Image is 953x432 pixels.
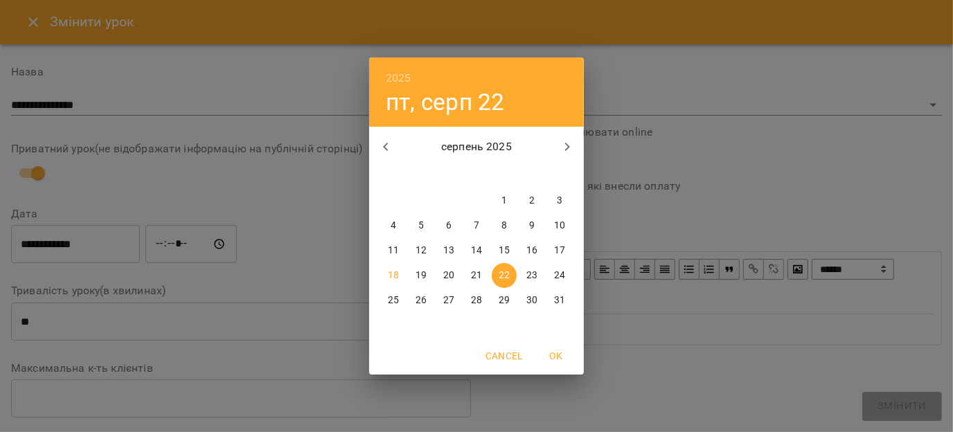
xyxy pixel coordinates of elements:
button: 17 [547,238,572,263]
span: вт [409,168,434,181]
p: 30 [526,294,537,307]
p: 20 [443,269,454,282]
button: 8 [492,213,517,238]
button: 12 [409,238,434,263]
button: 11 [381,238,406,263]
button: 28 [464,288,489,313]
p: 3 [557,194,562,208]
button: пт, серп 22 [386,88,505,116]
p: 5 [418,219,424,233]
button: 25 [381,288,406,313]
p: 31 [554,294,565,307]
button: 6 [436,213,461,238]
button: 21 [464,263,489,288]
p: 14 [471,244,482,258]
button: 20 [436,263,461,288]
button: 7 [464,213,489,238]
button: 24 [547,263,572,288]
p: 28 [471,294,482,307]
p: 9 [529,219,535,233]
button: 14 [464,238,489,263]
button: 30 [519,288,544,313]
button: Cancel [480,343,528,368]
button: 19 [409,263,434,288]
span: пн [381,168,406,181]
button: 5 [409,213,434,238]
p: 22 [499,269,510,282]
p: 7 [474,219,479,233]
p: 16 [526,244,537,258]
p: 1 [501,194,507,208]
p: 8 [501,219,507,233]
button: 31 [547,288,572,313]
p: 10 [554,219,565,233]
button: 9 [519,213,544,238]
p: 27 [443,294,454,307]
button: 15 [492,238,517,263]
p: 18 [388,269,399,282]
button: 16 [519,238,544,263]
button: 22 [492,263,517,288]
p: 29 [499,294,510,307]
p: серпень 2025 [402,138,551,155]
p: 26 [416,294,427,307]
button: 23 [519,263,544,288]
p: 2 [529,194,535,208]
button: 4 [381,213,406,238]
span: пт [492,168,517,181]
p: 25 [388,294,399,307]
button: 2025 [386,69,411,88]
p: 17 [554,244,565,258]
button: 26 [409,288,434,313]
p: 23 [526,269,537,282]
p: 6 [446,219,452,233]
button: 29 [492,288,517,313]
button: OK [534,343,578,368]
span: сб [519,168,544,181]
p: 12 [416,244,427,258]
button: 13 [436,238,461,263]
p: 4 [391,219,396,233]
button: 27 [436,288,461,313]
p: 11 [388,244,399,258]
p: 13 [443,244,454,258]
p: 24 [554,269,565,282]
p: 15 [499,244,510,258]
span: ср [436,168,461,181]
span: чт [464,168,489,181]
span: нд [547,168,572,181]
span: Cancel [486,348,523,364]
button: 1 [492,188,517,213]
span: OK [540,348,573,364]
button: 3 [547,188,572,213]
button: 10 [547,213,572,238]
p: 21 [471,269,482,282]
button: 18 [381,263,406,288]
button: 2 [519,188,544,213]
p: 19 [416,269,427,282]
